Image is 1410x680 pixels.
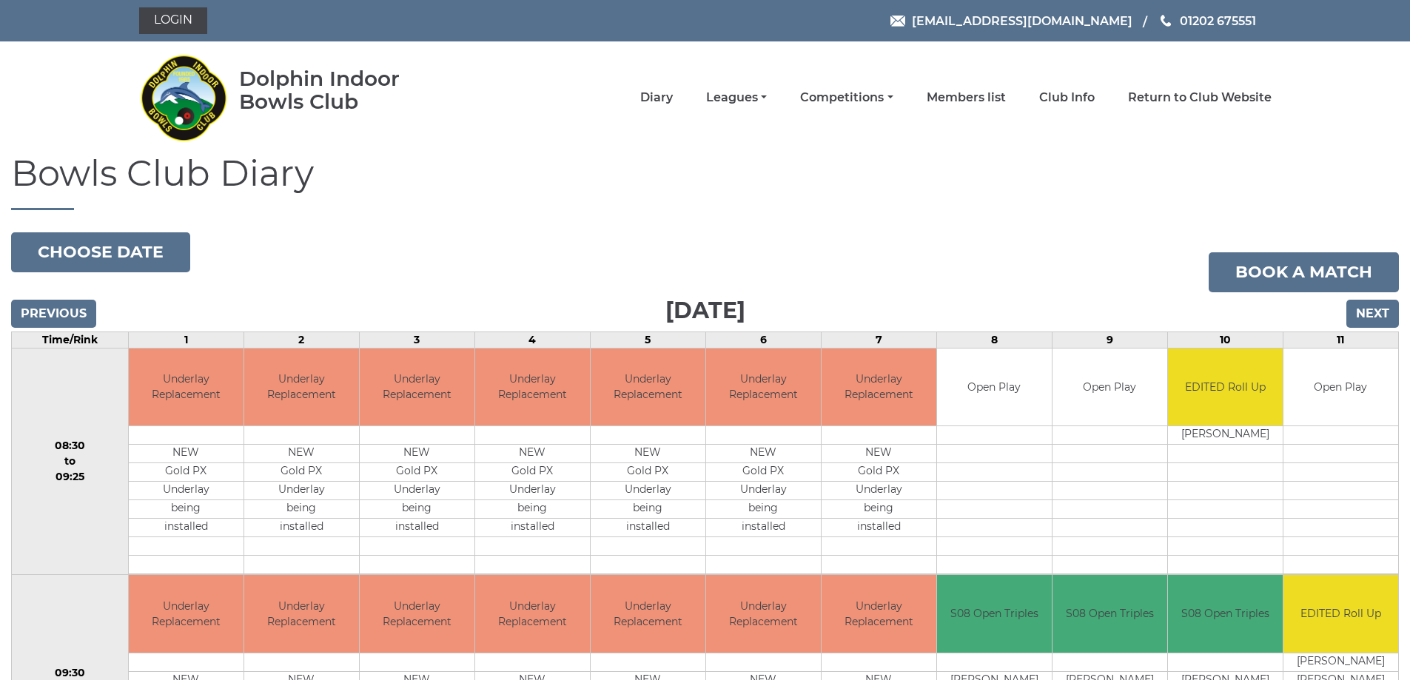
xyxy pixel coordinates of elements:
[1283,653,1398,671] td: [PERSON_NAME]
[360,500,474,519] td: being
[591,500,705,519] td: being
[244,349,359,426] td: Underlay Replacement
[706,519,821,537] td: installed
[129,463,244,482] td: Gold PX
[705,331,821,348] td: 6
[591,575,705,653] td: Underlay Replacement
[1053,349,1167,426] td: Open Play
[360,575,474,653] td: Underlay Replacement
[239,67,447,113] div: Dolphin Indoor Bowls Club
[822,482,936,500] td: Underlay
[128,331,244,348] td: 1
[360,445,474,463] td: NEW
[129,445,244,463] td: NEW
[129,500,244,519] td: being
[139,46,228,149] img: Dolphin Indoor Bowls Club
[1128,90,1272,106] a: Return to Club Website
[244,331,359,348] td: 2
[244,519,359,537] td: installed
[1283,575,1398,653] td: EDITED Roll Up
[1052,331,1167,348] td: 9
[475,519,590,537] td: installed
[822,519,936,537] td: installed
[475,500,590,519] td: being
[590,331,705,348] td: 5
[1161,15,1171,27] img: Phone us
[475,445,590,463] td: NEW
[244,575,359,653] td: Underlay Replacement
[1283,331,1398,348] td: 11
[822,463,936,482] td: Gold PX
[591,482,705,500] td: Underlay
[706,575,821,653] td: Underlay Replacement
[475,482,590,500] td: Underlay
[822,445,936,463] td: NEW
[706,463,821,482] td: Gold PX
[129,349,244,426] td: Underlay Replacement
[640,90,673,106] a: Diary
[244,445,359,463] td: NEW
[1168,426,1283,445] td: [PERSON_NAME]
[360,482,474,500] td: Underlay
[936,331,1052,348] td: 8
[800,90,893,106] a: Competitions
[1209,252,1399,292] a: Book a match
[129,575,244,653] td: Underlay Replacement
[937,575,1052,653] td: S08 Open Triples
[129,519,244,537] td: installed
[890,12,1132,30] a: Email [EMAIL_ADDRESS][DOMAIN_NAME]
[475,463,590,482] td: Gold PX
[706,90,767,106] a: Leagues
[244,482,359,500] td: Underlay
[12,331,129,348] td: Time/Rink
[360,463,474,482] td: Gold PX
[706,349,821,426] td: Underlay Replacement
[822,349,936,426] td: Underlay Replacement
[706,482,821,500] td: Underlay
[1180,13,1256,27] span: 01202 675551
[1158,12,1256,30] a: Phone us 01202 675551
[1167,331,1283,348] td: 10
[706,445,821,463] td: NEW
[12,348,129,575] td: 08:30 to 09:25
[1168,575,1283,653] td: S08 Open Triples
[927,90,1006,106] a: Members list
[360,349,474,426] td: Underlay Replacement
[359,331,474,348] td: 3
[11,232,190,272] button: Choose date
[591,519,705,537] td: installed
[1039,90,1095,106] a: Club Info
[591,463,705,482] td: Gold PX
[244,463,359,482] td: Gold PX
[822,500,936,519] td: being
[1283,349,1398,426] td: Open Play
[890,16,905,27] img: Email
[912,13,1132,27] span: [EMAIL_ADDRESS][DOMAIN_NAME]
[1346,300,1399,328] input: Next
[822,575,936,653] td: Underlay Replacement
[937,349,1052,426] td: Open Play
[360,519,474,537] td: installed
[1168,349,1283,426] td: EDITED Roll Up
[475,349,590,426] td: Underlay Replacement
[591,445,705,463] td: NEW
[475,575,590,653] td: Underlay Replacement
[244,500,359,519] td: being
[11,300,96,328] input: Previous
[821,331,936,348] td: 7
[474,331,590,348] td: 4
[591,349,705,426] td: Underlay Replacement
[706,500,821,519] td: being
[11,154,1399,210] h1: Bowls Club Diary
[1053,575,1167,653] td: S08 Open Triples
[129,482,244,500] td: Underlay
[139,7,207,34] a: Login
